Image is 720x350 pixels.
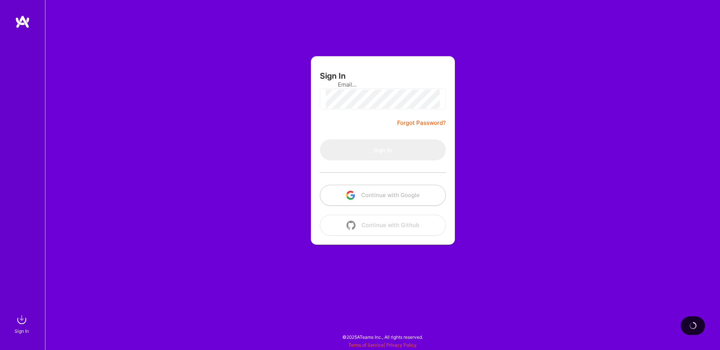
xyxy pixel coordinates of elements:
[14,312,29,327] img: sign in
[386,342,417,348] a: Privacy Policy
[338,75,428,94] input: Email...
[346,221,355,230] img: icon
[397,118,446,127] a: Forgot Password?
[688,321,697,330] img: loading
[16,312,29,335] a: sign inSign In
[45,328,720,346] div: © 2025 ATeams Inc., All rights reserved.
[320,139,446,160] button: Sign In
[15,327,29,335] div: Sign In
[348,342,384,348] a: Terms of Service
[15,15,30,28] img: logo
[346,191,355,200] img: icon
[320,215,446,236] button: Continue with Github
[348,342,417,348] span: |
[320,71,346,81] h3: Sign In
[320,185,446,206] button: Continue with Google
